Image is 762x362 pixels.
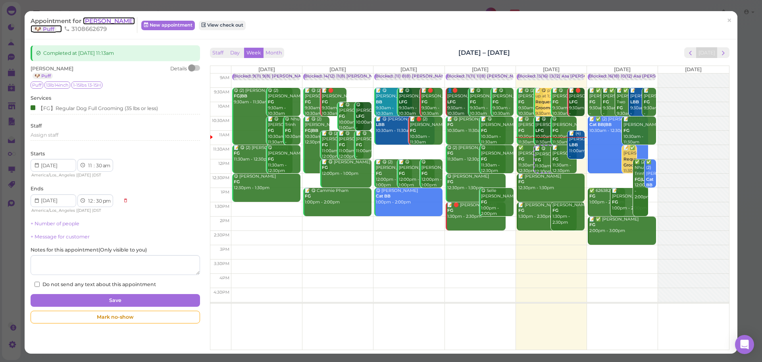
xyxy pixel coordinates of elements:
[31,17,135,33] a: [PERSON_NAME] 🐶 Puff
[492,88,514,117] div: 📝 😋 [PERSON_NAME] 9:30am - 10:30am
[267,145,300,174] div: 😋 [PERSON_NAME] 11:30am - 12:30pm
[304,116,329,145] div: 📝 😋 (2) [PERSON_NAME] 10:30am - 12:30pm
[447,151,453,156] b: FG
[212,175,229,180] span: 12:30pm
[552,88,577,117] div: 📝 😋 [PERSON_NAME] 9:30am - 10:30am
[375,116,435,134] div: 📝 😋 [PERSON_NAME] 10:30am - 11:30am
[623,116,656,145] div: 📝 [PERSON_NAME] 10:30am - 11:30am
[617,105,623,110] b: FG
[552,99,558,105] b: FG
[321,159,371,177] div: 📝 😋 [PERSON_NAME] 12:00pm - 1:00pm
[644,99,650,105] b: FG
[210,48,226,58] button: Staff
[356,131,371,166] div: 📝 😋 [PERSON_NAME] 11:00am - 12:00pm
[31,95,51,102] label: Services
[234,151,240,156] b: FG
[399,171,405,176] b: FG
[31,81,43,89] span: Puff
[31,132,58,138] span: Assign staff
[589,122,612,127] b: Cat BB|BB
[630,99,639,105] b: LBB
[481,145,514,174] div: 😋 [PERSON_NAME] 11:30am - 12:30pm
[214,290,229,295] span: 4:30pm
[221,190,229,195] span: 1pm
[31,311,200,323] div: Mark no-show
[213,147,229,152] span: 11:30am
[552,157,558,162] b: FG
[552,208,558,213] b: FG
[447,202,506,220] div: 📝 🛑 [PERSON_NAME] 1:30pm - 2:30pm
[285,128,291,133] b: FG
[616,88,635,129] div: 📝 ✅ [PERSON_NAME] Two 9:30am - 10:30am
[35,281,156,288] label: Do not send any text about this appointment
[304,74,416,79] div: Blocked: 14(12) 11(8) [PERSON_NAME] • Appointment
[722,12,737,30] a: ×
[696,47,718,58] button: [DATE]
[535,157,541,163] b: FG
[589,194,595,199] b: FG
[735,335,754,354] div: Open Intercom Messenger
[170,65,187,79] div: Details
[218,161,229,166] span: 12pm
[214,89,229,95] span: 9:30am
[268,157,274,162] b: FG
[258,66,275,72] span: [DATE]
[447,88,483,117] div: 👤🛑 [PERSON_NAME] 9:30am - 10:30am
[268,99,274,105] b: FG
[552,116,577,145] div: 😋 [PERSON_NAME] 10:30am - 11:30am
[31,122,42,130] label: Staff
[233,74,341,79] div: Blocked: 9(11) 9(8) [PERSON_NAME] • Appointment
[421,99,427,105] b: FG
[64,25,107,33] span: 3108662679
[569,131,585,166] div: 📝 (4) [PERSON_NAME] 11:00am - 12:00pm
[375,188,443,205] div: 😋 [PERSON_NAME] 1:00pm - 2:00pm
[685,66,702,72] span: [DATE]
[77,172,91,178] span: [DATE]
[398,88,435,117] div: 📝 😋 [PERSON_NAME] 9:30am - 10:30am
[263,48,284,58] button: Month
[31,104,158,112] div: 【FG】Regular Dog Full Grooming (35 lbs or less)
[212,118,229,123] span: 10:30am
[71,81,102,89] span: 1-15lbs 13-15H
[31,185,43,192] label: Ends
[447,179,453,184] b: FG
[399,99,407,105] b: LFG
[339,102,364,131] div: 📝 😋 [PERSON_NAME] 10:00am - 11:00am
[684,47,697,58] button: prev
[31,17,137,33] div: Appointment for
[646,159,656,206] div: ✅ (2) [PERSON_NAME] 12:00pm - 1:00pm
[31,207,119,214] div: | |
[219,132,229,137] span: 11am
[31,172,75,178] span: America/Los_Angeles
[199,21,246,30] a: View check out
[493,99,498,105] b: FG
[458,48,510,57] h2: [DATE] – [DATE]
[447,74,556,79] div: Blocked: 11(11) 11(8) [PERSON_NAME] • Appointment
[535,128,544,133] b: LFG
[410,128,416,133] b: FG
[518,202,577,220] div: 📝 [PERSON_NAME] 1:30pm - 2:30pm
[31,66,73,72] span: [PERSON_NAME]
[518,99,524,105] b: FG
[31,221,79,226] a: + Number of people
[356,102,371,137] div: 😋 [PERSON_NAME] 10:00am - 11:00am
[220,247,229,252] span: 3pm
[481,128,487,133] b: FG
[635,177,650,182] b: FG|LBB
[376,171,382,176] b: FG
[646,177,653,188] b: Cat BB
[31,234,90,240] a: + Message for customer
[552,128,558,133] b: FG
[447,99,456,105] b: LFG
[481,188,514,217] div: 😋 Selle [PERSON_NAME] 1:00pm - 2:00pm
[447,208,453,213] b: FG
[643,88,656,123] div: 📝 [PERSON_NAME] 9:30am - 10:30am
[322,99,328,105] b: FG
[470,88,506,117] div: 📝 😋 [PERSON_NAME] 9:30am - 10:30am
[339,114,345,119] b: FG
[603,99,609,105] b: FG
[535,146,559,175] div: 📝 😋 [PERSON_NAME] 11:30am - 12:30pm
[356,142,362,147] b: FG
[481,157,487,162] b: FG
[589,222,595,227] b: FG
